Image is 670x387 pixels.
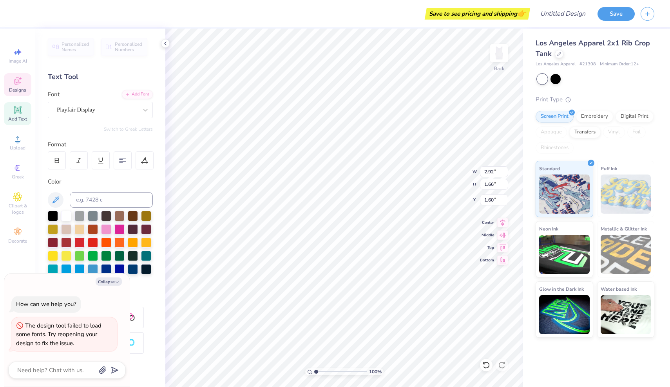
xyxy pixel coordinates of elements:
img: Metallic & Glitter Ink [601,235,651,274]
span: 👉 [517,9,526,18]
div: Format [48,140,154,149]
button: Save [598,7,635,21]
img: Water based Ink [601,295,651,334]
span: Water based Ink [601,285,637,293]
div: How can we help you? [16,300,76,308]
div: Text Tool [48,72,153,82]
div: Vinyl [603,126,625,138]
img: Back [491,45,507,61]
span: Designs [9,87,26,93]
img: Puff Ink [601,175,651,214]
input: e.g. 7428 c [70,192,153,208]
div: Rhinestones [536,142,574,154]
span: Los Angeles Apparel [536,61,576,68]
div: Foil [627,126,646,138]
span: Personalized Names [62,41,89,52]
span: Neon Ink [539,225,558,233]
span: Personalized Numbers [115,41,143,52]
span: Puff Ink [601,164,617,173]
span: # 21308 [579,61,596,68]
span: Top [480,245,494,250]
span: Image AI [9,58,27,64]
span: Clipart & logos [4,203,31,215]
span: Middle [480,232,494,238]
div: Save to see pricing and shipping [427,8,528,20]
button: Collapse [96,277,122,286]
span: Greek [12,174,24,180]
span: Minimum Order: 12 + [600,61,639,68]
input: Untitled Design [534,6,592,22]
div: Screen Print [536,111,574,122]
span: Upload [10,145,25,151]
label: Font [48,90,60,99]
div: Transfers [569,126,601,138]
span: Metallic & Glitter Ink [601,225,647,233]
div: Embroidery [576,111,613,122]
div: Print Type [536,95,654,104]
div: Color [48,177,153,186]
span: Standard [539,164,560,173]
span: Glow in the Dark Ink [539,285,584,293]
span: Bottom [480,257,494,263]
img: Standard [539,175,590,214]
span: 100 % [369,368,382,375]
div: The design tool failed to load some fonts. Try reopening your design to fix the issue. [16,322,101,347]
div: Applique [536,126,567,138]
span: Center [480,220,494,225]
span: Add Text [8,116,27,122]
img: Neon Ink [539,235,590,274]
span: Decorate [8,238,27,244]
span: Los Angeles Apparel 2x1 Rib Crop Tank [536,38,650,58]
div: Add Font [122,90,153,99]
div: Digital Print [616,111,654,122]
div: Back [494,65,504,72]
button: Switch to Greek Letters [104,126,153,132]
img: Glow in the Dark Ink [539,295,590,334]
